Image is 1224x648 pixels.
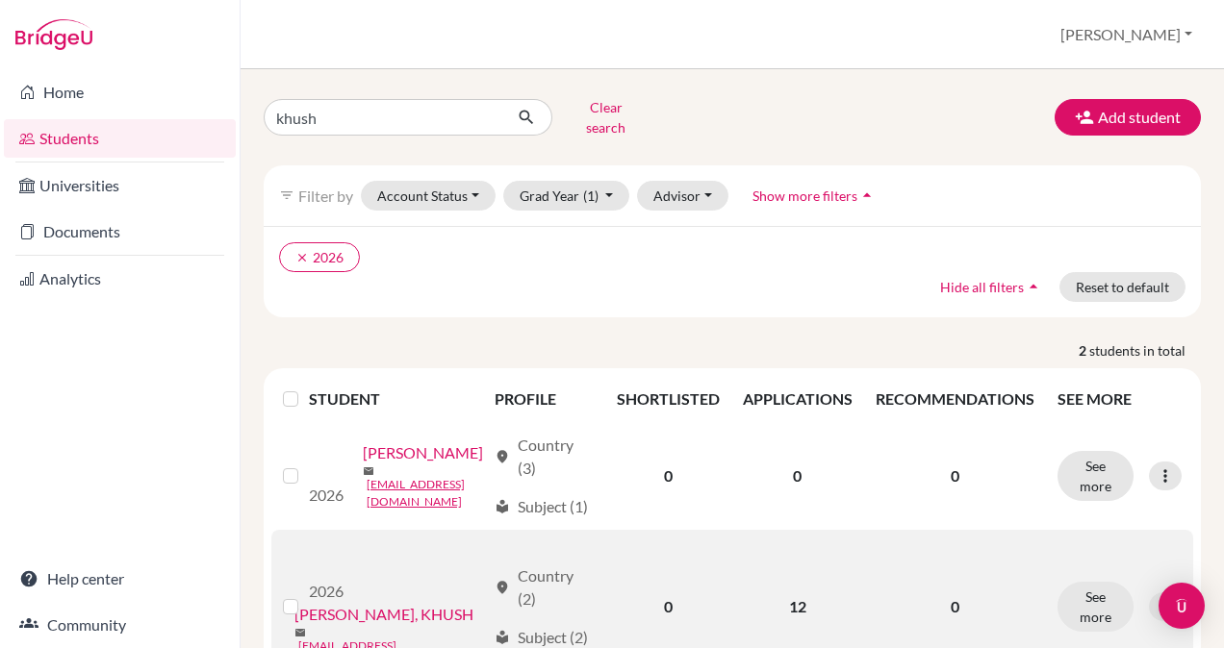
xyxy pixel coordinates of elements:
[940,279,1024,295] span: Hide all filters
[279,187,294,203] i: filter_list
[731,376,864,422] th: APPLICATIONS
[495,495,588,518] div: Subject (1)
[1024,277,1043,296] i: arrow_drop_up
[583,187,599,204] span: (1)
[1046,376,1193,422] th: SEE MORE
[4,212,236,251] a: Documents
[309,587,471,611] p: 2026
[495,584,510,599] span: location_on
[361,181,496,211] button: Account Status
[309,541,471,587] img: MILAN PATEL, KHUSH
[503,181,630,211] button: Grad Year(1)
[1058,586,1134,636] button: See more
[1159,583,1205,629] div: Open Intercom Messenger
[363,465,374,477] span: mail
[605,376,731,422] th: SHORTLISTED
[731,422,864,530] td: 0
[876,599,1034,622] p: 0
[495,499,510,514] span: local_library
[295,251,309,264] i: clear
[294,611,473,634] a: [PERSON_NAME], KHUSH
[864,376,1046,422] th: RECOMMENDATIONS
[15,19,92,50] img: Bridge-U
[552,92,659,142] button: Clear search
[4,166,236,205] a: Universities
[1059,272,1186,302] button: Reset to default
[294,635,306,646] span: mail
[1055,99,1201,136] button: Add student
[4,606,236,644] a: Community
[483,376,605,422] th: PROFILE
[309,376,483,422] th: STUDENT
[857,186,877,205] i: arrow_drop_up
[4,260,236,298] a: Analytics
[1058,451,1134,501] button: See more
[752,187,857,204] span: Show more filters
[264,99,502,136] input: Find student by name...
[309,484,347,507] p: 2026
[279,242,360,272] button: clear2026
[367,476,486,511] a: [EMAIL_ADDRESS][DOMAIN_NAME]
[924,272,1059,302] button: Hide all filtersarrow_drop_up
[1052,16,1201,53] button: [PERSON_NAME]
[309,445,347,484] img: LOKESH, KHUSHI
[4,73,236,112] a: Home
[495,434,594,480] div: Country (3)
[363,441,483,464] a: [PERSON_NAME]
[4,560,236,598] a: Help center
[1089,340,1201,361] span: students in total
[4,119,236,158] a: Students
[637,181,728,211] button: Advisor
[495,568,594,614] div: Country (2)
[495,449,510,464] span: location_on
[298,187,353,205] span: Filter by
[1079,340,1089,361] strong: 2
[876,464,1034,487] p: 0
[605,422,731,530] td: 0
[736,181,893,211] button: Show more filtersarrow_drop_up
